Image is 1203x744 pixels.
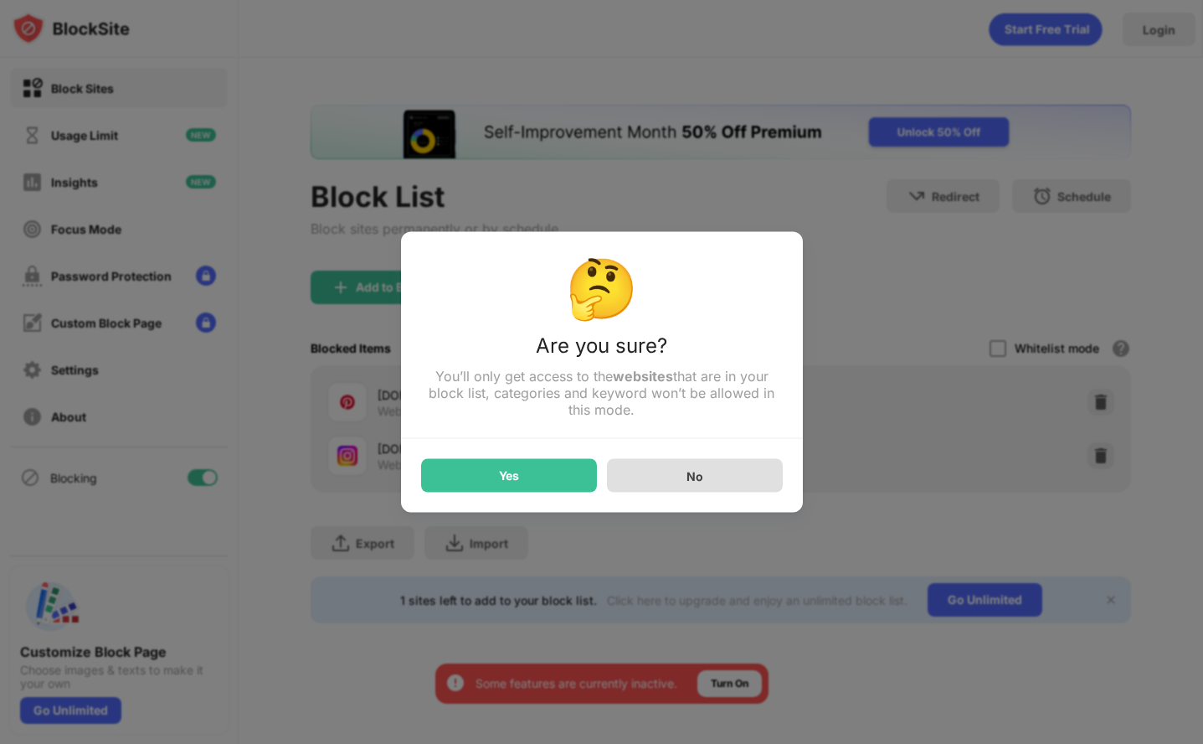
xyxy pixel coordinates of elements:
[613,368,673,385] strong: websites
[421,368,783,418] div: You’ll only get access to the that are in your block list, categories and keyword won’t be allowe...
[499,469,519,483] div: Yes
[421,252,783,323] div: 🤔
[686,468,703,483] div: No
[421,333,783,368] div: Are you sure?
